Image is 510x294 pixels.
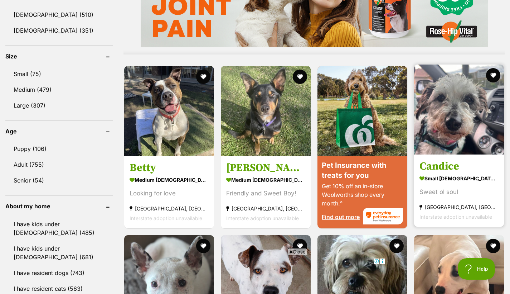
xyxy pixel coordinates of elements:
strong: [GEOGRAPHIC_DATA], [GEOGRAPHIC_DATA] [226,204,305,213]
a: Large (307) [5,98,113,113]
button: favourite [486,239,500,253]
div: Friendly and Sweet Boy! [226,189,305,198]
strong: [GEOGRAPHIC_DATA], [GEOGRAPHIC_DATA] [130,204,209,213]
span: Interstate adoption unavailable [419,214,492,220]
iframe: Help Scout Beacon - Open [458,258,496,280]
span: Interstate adoption unavailable [130,215,202,221]
button: favourite [389,239,404,253]
button: favourite [486,68,500,82]
a: Candice small [DEMOGRAPHIC_DATA] Dog Sweet ol soul [GEOGRAPHIC_DATA], [GEOGRAPHIC_DATA] Interstat... [414,154,504,227]
span: Close [288,248,307,255]
header: Age [5,128,113,134]
a: Betty medium [DEMOGRAPHIC_DATA] Dog Looking for love [GEOGRAPHIC_DATA], [GEOGRAPHIC_DATA] Interst... [124,156,214,228]
a: Small (75) [5,66,113,81]
a: Puppy (106) [5,141,113,156]
strong: [GEOGRAPHIC_DATA], [GEOGRAPHIC_DATA] [419,202,499,212]
strong: small [DEMOGRAPHIC_DATA] Dog [419,173,499,184]
a: I have kids under [DEMOGRAPHIC_DATA] (681) [5,241,113,265]
a: I have resident dogs (743) [5,265,113,280]
a: I have kids under [DEMOGRAPHIC_DATA] (485) [5,217,113,240]
a: [PERSON_NAME] medium [DEMOGRAPHIC_DATA] Dog Friendly and Sweet Boy! [GEOGRAPHIC_DATA], [GEOGRAPHI... [221,156,311,228]
strong: medium [DEMOGRAPHIC_DATA] Dog [130,175,209,185]
header: About my home [5,203,113,209]
a: Adult (755) [5,157,113,172]
div: Sweet ol soul [419,187,499,197]
div: Looking for love [130,189,209,198]
h3: Betty [130,161,209,175]
a: Senior (54) [5,173,113,188]
iframe: Advertisement [125,258,385,290]
button: favourite [293,70,307,84]
strong: medium [DEMOGRAPHIC_DATA] Dog [226,175,305,185]
header: Size [5,53,113,60]
button: favourite [293,239,307,253]
h3: Candice [419,160,499,173]
h3: [PERSON_NAME] [226,161,305,175]
a: Medium (479) [5,82,113,97]
span: Interstate adoption unavailable [226,215,299,221]
a: [DEMOGRAPHIC_DATA] (510) [5,7,113,22]
img: Finn - Australian Kelpie Dog [221,66,311,156]
a: [DEMOGRAPHIC_DATA] (351) [5,23,113,38]
img: Candice - Maltese x Jack Russell Terrier Dog [414,65,504,155]
button: favourite [196,239,210,253]
img: Betty - American Staffordshire Terrier Dog [124,66,214,156]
